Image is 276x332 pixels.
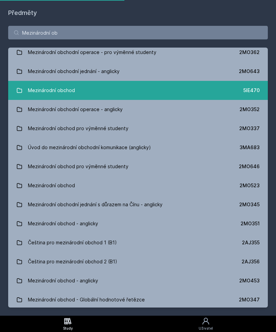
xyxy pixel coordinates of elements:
a: Mezinárodní obchod 2MO523 [8,176,268,195]
div: Čeština pro mezinárodní obchod 2 (B1) [28,255,117,268]
a: Úvod do mezinárodní obchodní komunikace (anglicky) 3MA683 [8,138,268,157]
a: Mezinárodní obchod pro výměnné studenty 2MO646 [8,157,268,176]
a: Mezinárodní obchodní jednání - anglicky 2MO643 [8,62,268,81]
div: Study [63,326,73,331]
div: 2MO347 [239,296,260,303]
div: Mezinárodní obchod - anglicky [28,217,98,230]
div: Mezinárodní obchod pro výměnné studenty [28,122,128,135]
div: 2MO352 [240,106,260,113]
div: Čeština pro mezinárodní obchod 1 (B1) [28,236,117,249]
a: Mezinárodní obchod 5IE470 [8,81,268,100]
div: Mezinárodní obchodní jednání - anglicky [28,65,120,78]
div: 2MO646 [239,163,260,170]
a: Mezinárodní obchod - Globální hodnotové řetězce 2MO347 [8,290,268,309]
div: 2MO362 [239,49,260,56]
a: Mezinárodní obchodní operace - pro výměnné studenty 2MO362 [8,43,268,62]
div: Mezinárodní obchod [28,84,75,97]
a: Čeština pro mezinárodní obchod 1 (B1) 2AJ355 [8,233,268,252]
div: 2MO351 [241,220,260,227]
div: 2MO523 [240,182,260,189]
div: 2MO337 [239,125,260,132]
h1: Předměty [8,8,268,18]
a: Čeština pro mezinárodní obchod 2 (B1) 2AJ356 [8,252,268,271]
input: Název nebo ident předmětu… [8,26,268,39]
div: 2MO453 [239,277,260,284]
div: 2AJ356 [242,258,260,265]
div: 5IE470 [243,87,260,94]
div: Mezinárodní obchod - Globální hodnotové řetězce [28,293,145,307]
div: Mezinárodní obchod pro výměnné studenty [28,160,128,173]
div: 2MO345 [239,201,260,208]
div: Úvod do mezinárodní obchodní komunikace (anglicky) [28,141,151,154]
div: 2AJ355 [242,239,260,246]
div: Mezinárodní obchodní jednání s důrazem na Čínu - anglicky [28,198,163,211]
div: Mezinárodní obchodní operace - anglicky [28,103,123,116]
a: Mezinárodní obchod - anglicky 2MO453 [8,271,268,290]
a: Mezinárodní obchod - anglicky 2MO351 [8,214,268,233]
div: 3MA683 [240,144,260,151]
div: Mezinárodní obchodní operace - pro výměnné studenty [28,46,156,59]
a: Mezinárodní obchodní operace - anglicky 2MO352 [8,100,268,119]
div: Mezinárodní obchod [28,179,75,192]
div: Uživatel [199,326,213,331]
a: Mezinárodní obchod pro výměnné studenty 2MO337 [8,119,268,138]
a: Mezinárodní obchodní jednání s důrazem na Čínu - anglicky 2MO345 [8,195,268,214]
div: 2MO643 [239,68,260,75]
div: Mezinárodní obchod - anglicky [28,274,98,287]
